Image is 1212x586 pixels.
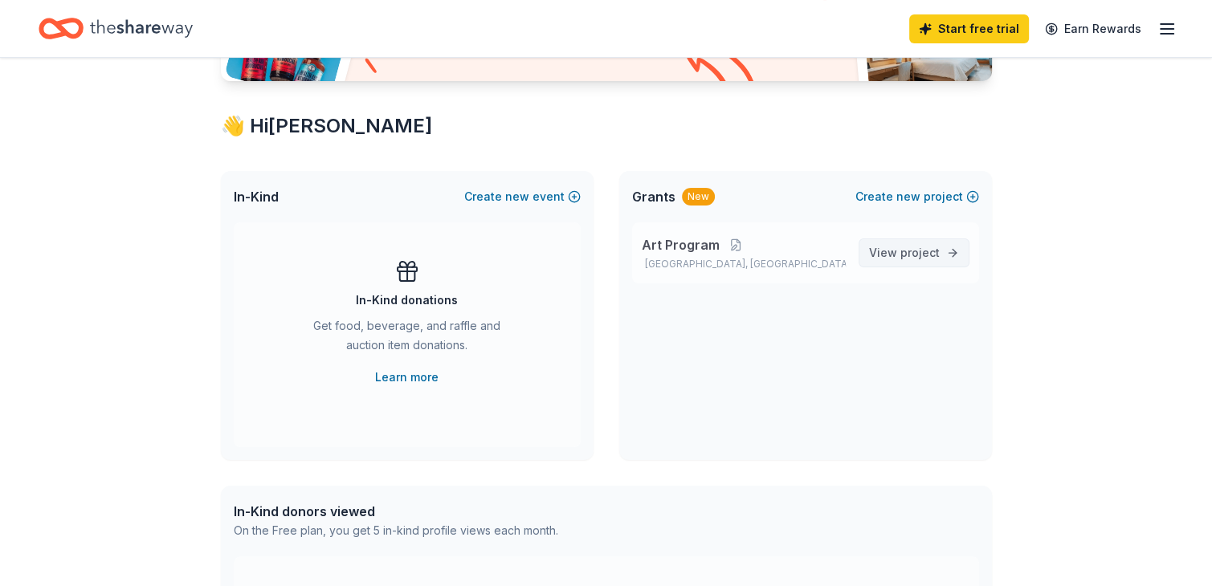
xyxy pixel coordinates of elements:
[298,316,516,361] div: Get food, beverage, and raffle and auction item donations.
[642,235,720,254] span: Art Program
[678,33,758,93] img: Curvy arrow
[869,243,940,262] span: View
[682,188,715,206] div: New
[632,187,675,206] span: Grants
[900,246,940,259] span: project
[909,14,1029,43] a: Start free trial
[505,187,529,206] span: new
[375,368,439,387] a: Learn more
[1035,14,1151,43] a: Earn Rewards
[39,10,193,47] a: Home
[464,187,581,206] button: Createnewevent
[234,521,558,540] div: On the Free plan, you get 5 in-kind profile views each month.
[859,238,969,267] a: View project
[234,502,558,521] div: In-Kind donors viewed
[356,291,458,310] div: In-Kind donations
[221,113,992,139] div: 👋 Hi [PERSON_NAME]
[234,187,279,206] span: In-Kind
[855,187,979,206] button: Createnewproject
[896,187,920,206] span: new
[642,258,846,271] p: [GEOGRAPHIC_DATA], [GEOGRAPHIC_DATA]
